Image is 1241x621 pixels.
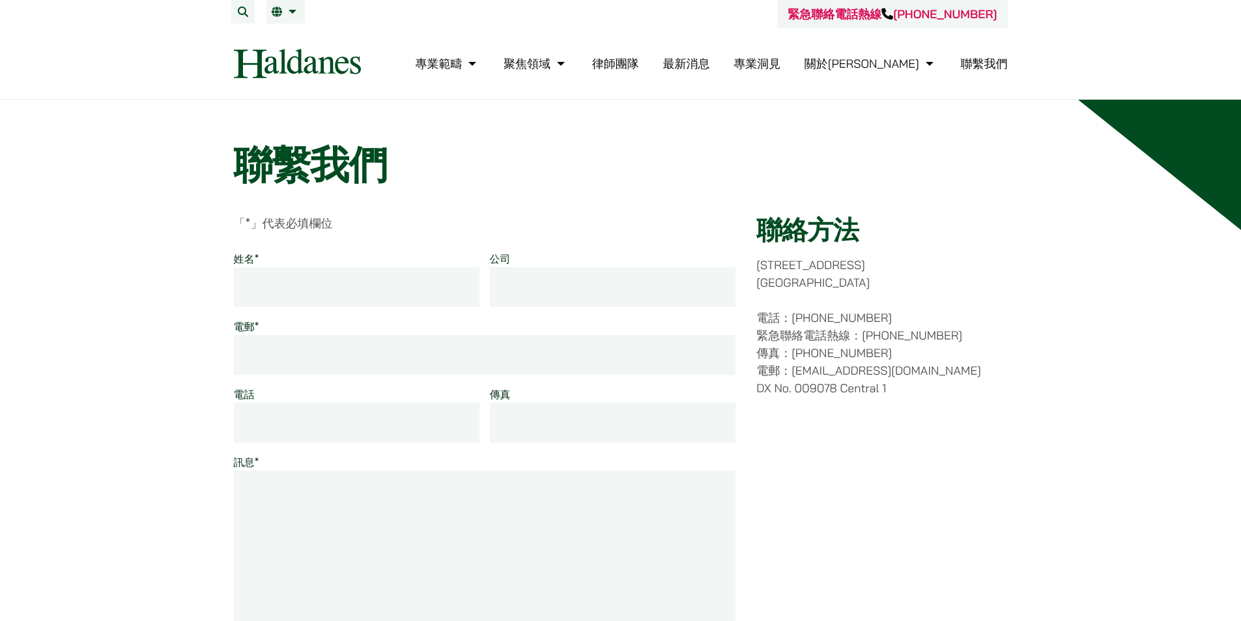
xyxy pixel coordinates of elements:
img: Logo of Haldanes [234,49,361,78]
p: [STREET_ADDRESS] [GEOGRAPHIC_DATA] [756,256,1007,291]
a: 最新消息 [663,56,709,71]
a: 專業範疇 [415,56,479,71]
a: 聚焦領域 [504,56,568,71]
a: 繁 [272,7,300,17]
label: 電話 [234,388,255,401]
label: 公司 [490,252,511,265]
label: 訊息 [234,455,259,469]
a: 聯繫我們 [961,56,1008,71]
a: 關於何敦 [805,56,937,71]
p: 「 」代表必填欄位 [234,214,736,232]
label: 電郵 [234,320,259,333]
a: 律師團隊 [592,56,639,71]
label: 姓名 [234,252,259,265]
label: 傳真 [490,388,511,401]
a: 緊急聯絡電話熱線[PHONE_NUMBER] [788,7,997,22]
h1: 聯繫我們 [234,141,1008,188]
a: 專業洞見 [734,56,780,71]
h2: 聯絡方法 [756,214,1007,246]
p: 電話：[PHONE_NUMBER] 緊急聯絡電話熱線：[PHONE_NUMBER] 傳真：[PHONE_NUMBER] 電郵：[EMAIL_ADDRESS][DOMAIN_NAME] DX No... [756,309,1007,397]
